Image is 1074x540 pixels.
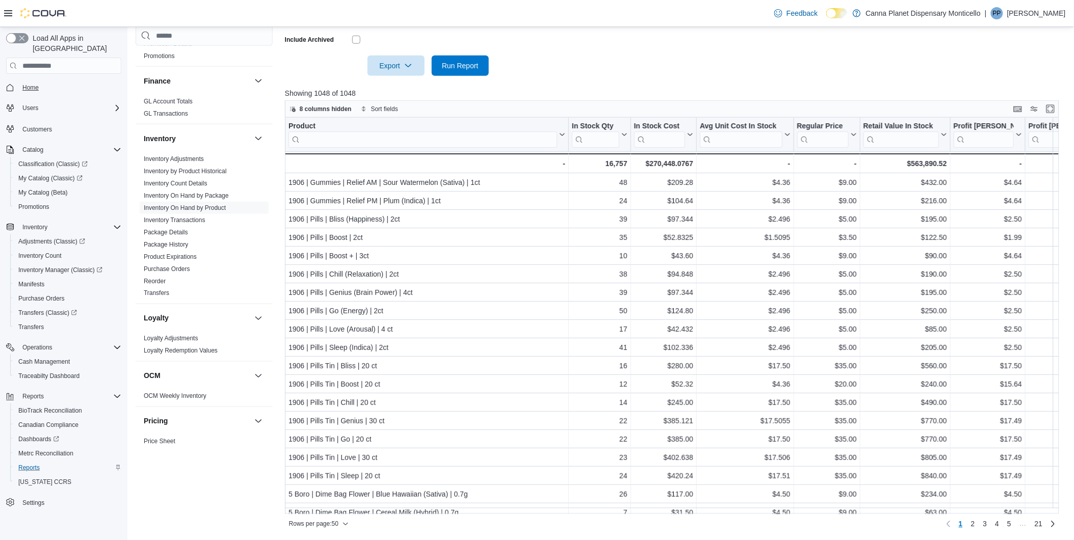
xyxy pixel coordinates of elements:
a: Inventory Adjustments [144,155,204,163]
a: Page 4 of 21 [991,516,1003,532]
a: BioTrack Reconciliation [14,404,86,417]
a: My Catalog (Beta) [14,186,72,199]
div: 1906 | Pills | Go (Energy) | 2ct [289,305,565,317]
a: Transfers [14,321,48,333]
div: $5.00 [797,305,856,317]
a: My Catalog (Classic) [14,172,87,184]
button: BioTrack Reconciliation [10,403,125,418]
div: $195.00 [863,286,947,299]
div: $85.00 [863,323,947,335]
div: $104.64 [634,195,693,207]
span: Adjustments (Classic) [14,235,121,248]
a: Manifests [14,278,48,290]
span: Dashboards [14,433,121,445]
a: Transfers (Classic) [14,307,81,319]
a: Product Expirations [144,253,197,260]
span: 1 [959,519,963,529]
span: Classification (Classic) [18,160,88,168]
span: Settings [22,499,44,507]
div: $43.60 [634,250,693,262]
span: Transfers (Classic) [18,309,77,317]
button: Profit [PERSON_NAME] ($) [953,122,1021,148]
span: Users [22,104,38,112]
div: 39 [572,213,627,225]
div: $2.496 [700,323,790,335]
div: $432.00 [863,176,947,188]
span: Package Details [144,228,188,236]
span: Cash Management [14,356,121,368]
div: Retail Value In Stock [863,122,939,131]
span: Promotions [14,201,121,213]
span: Inventory [22,223,47,231]
div: $2.50 [953,305,1021,317]
div: 38 [572,268,627,280]
a: Reports [14,462,44,474]
span: Operations [22,343,53,352]
span: Reports [14,462,121,474]
div: - [288,157,565,170]
button: Catalog [2,143,125,157]
div: $563,890.52 [863,157,947,170]
div: $94.848 [634,268,693,280]
button: Sort fields [357,103,402,115]
a: Adjustments (Classic) [14,235,89,248]
div: $122.50 [863,231,947,244]
span: GL Transactions [144,110,188,118]
h3: Pricing [144,416,168,426]
span: BioTrack Reconciliation [14,404,121,417]
span: Reports [18,390,121,402]
span: Traceabilty Dashboard [18,372,80,380]
a: Page 21 of 21 [1031,516,1047,532]
button: Users [18,102,42,114]
button: Inventory [252,132,265,145]
div: Parth Patel [991,7,1003,19]
button: Finance [252,75,265,87]
button: Pricing [252,415,265,427]
div: $4.36 [700,176,790,188]
div: $190.00 [863,268,947,280]
span: Washington CCRS [14,476,121,488]
span: Canadian Compliance [18,421,78,429]
span: Metrc Reconciliation [18,449,73,457]
button: Keyboard shortcuts [1012,103,1024,115]
button: Loyalty [252,312,265,325]
div: In Stock Qty [572,122,619,148]
button: Home [2,80,125,95]
a: Promotions [144,52,175,60]
div: $2.50 [953,268,1021,280]
div: In Stock Cost [634,122,685,131]
div: 10 [572,250,627,262]
a: GL Account Totals [144,98,193,105]
button: Loyalty [144,313,250,323]
button: In Stock Qty [572,122,627,148]
button: Avg Unit Cost In Stock [700,122,790,148]
div: $97.344 [634,213,693,225]
button: Canadian Compliance [10,418,125,432]
div: $2.50 [953,213,1021,225]
button: Manifests [10,277,125,291]
span: Export [374,56,418,76]
div: $4.36 [700,195,790,207]
a: Inventory by Product Historical [144,168,227,175]
span: Inventory by Product Historical [144,167,227,175]
div: Product [289,122,557,131]
span: Operations [18,341,121,354]
a: Purchase Orders [14,292,69,305]
div: 39 [572,286,627,299]
span: Home [18,81,121,94]
a: Metrc Reconciliation [14,447,77,460]
span: BioTrack Reconciliation [18,407,82,415]
h3: OCM [144,371,161,381]
button: 8 columns hidden [285,103,356,115]
a: Page 2 of 21 [967,516,979,532]
div: 24 [572,195,627,207]
div: 16,757 [572,157,627,170]
span: My Catalog (Classic) [14,172,121,184]
span: Manifests [14,278,121,290]
span: Purchase Orders [14,292,121,305]
div: $5.00 [797,268,856,280]
nav: Complex example [6,76,121,536]
span: Promotions [18,203,49,211]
